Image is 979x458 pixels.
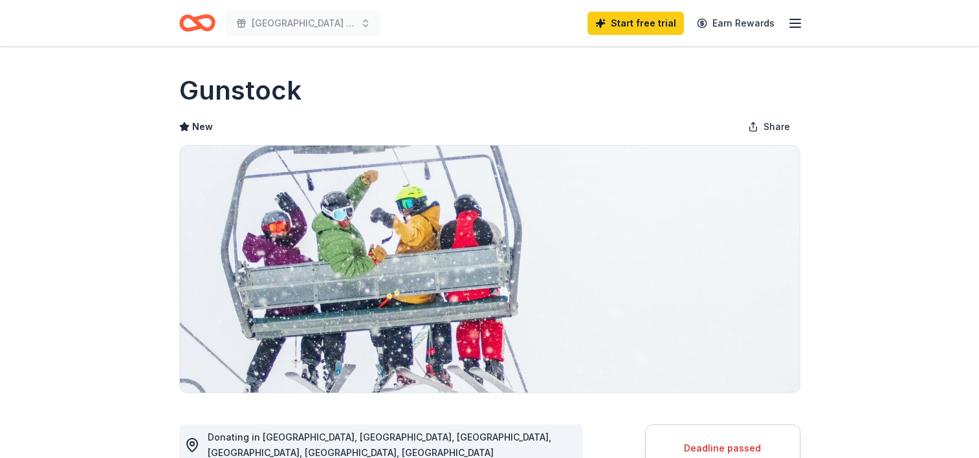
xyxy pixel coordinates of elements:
button: [GEOGRAPHIC_DATA] 11th Annual Open House / 30th Anniversary Celebration [226,10,381,36]
span: New [192,119,213,135]
a: Start free trial [588,12,684,35]
a: Home [179,8,215,38]
span: Share [764,119,790,135]
div: Deadline passed [661,441,784,456]
span: [GEOGRAPHIC_DATA] 11th Annual Open House / 30th Anniversary Celebration [252,16,355,31]
h1: Gunstock [179,72,302,109]
a: Earn Rewards [689,12,782,35]
span: Donating in [GEOGRAPHIC_DATA], [GEOGRAPHIC_DATA], [GEOGRAPHIC_DATA], [GEOGRAPHIC_DATA], [GEOGRAPH... [208,431,551,458]
button: Share [738,114,800,140]
img: Image for Gunstock [180,146,800,393]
